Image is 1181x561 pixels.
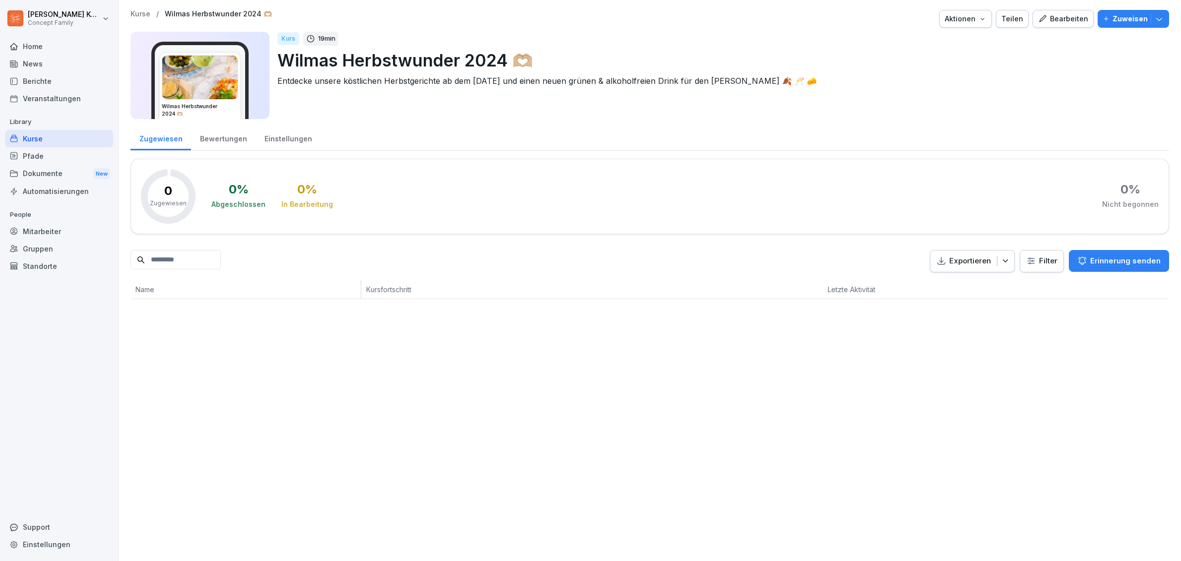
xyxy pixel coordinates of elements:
p: Name [135,284,356,295]
div: Dokumente [5,165,113,183]
div: Bearbeiten [1038,13,1088,24]
p: Library [5,114,113,130]
a: DokumenteNew [5,165,113,183]
div: Aktionen [945,13,986,24]
button: Exportieren [930,250,1015,272]
a: Gruppen [5,240,113,257]
div: Filter [1026,256,1057,266]
p: 0 [164,185,172,197]
a: Zugewiesen [131,125,191,150]
p: Erinnerung senden [1090,255,1161,266]
p: Letzte Aktivität [828,284,962,295]
p: / [156,10,159,18]
div: 0 % [229,184,249,195]
a: Mitarbeiter [5,223,113,240]
a: Einstellungen [256,125,321,150]
div: Kurs [277,32,299,45]
p: Concept Family [28,19,100,26]
div: New [93,168,110,180]
a: News [5,55,113,72]
a: Einstellungen [5,536,113,553]
div: 0 % [1120,184,1140,195]
button: Erinnerung senden [1069,250,1169,272]
a: Kurse [131,10,150,18]
div: 0 % [297,184,317,195]
a: Kurse [5,130,113,147]
p: Wilmas Herbstwunder 2024 🫶🏼 [277,48,1161,73]
a: Standorte [5,257,113,275]
div: In Bearbeitung [281,199,333,209]
button: Zuweisen [1098,10,1169,28]
img: vs88obbg989a0l61r3tcdrn3.png [162,56,238,99]
button: Aktionen [939,10,992,28]
a: Bewertungen [191,125,256,150]
a: Berichte [5,72,113,90]
div: Teilen [1001,13,1023,24]
p: Exportieren [949,255,991,267]
div: Support [5,518,113,536]
p: People [5,207,113,223]
p: Zuweisen [1113,13,1148,24]
button: Bearbeiten [1033,10,1094,28]
button: Teilen [996,10,1029,28]
a: Home [5,38,113,55]
p: Kursfortschritt [366,284,645,295]
a: Automatisierungen [5,183,113,200]
a: Veranstaltungen [5,90,113,107]
button: Filter [1020,250,1063,272]
p: [PERSON_NAME] Komarov [28,10,100,19]
p: Zugewiesen [150,199,187,208]
div: Nicht begonnen [1102,199,1159,209]
a: Pfade [5,147,113,165]
a: Wilmas Herbstwunder 2024 🫶🏼 [165,10,272,18]
p: Entdecke unsere köstlichen Herbstgerichte ab dem [DATE] und einen neuen grünen & alkoholfreien Dr... [277,75,1161,87]
p: 19 min [318,34,335,44]
div: Abgeschlossen [211,199,265,209]
h3: Wilmas Herbstwunder 2024 🫶🏼 [162,103,238,118]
